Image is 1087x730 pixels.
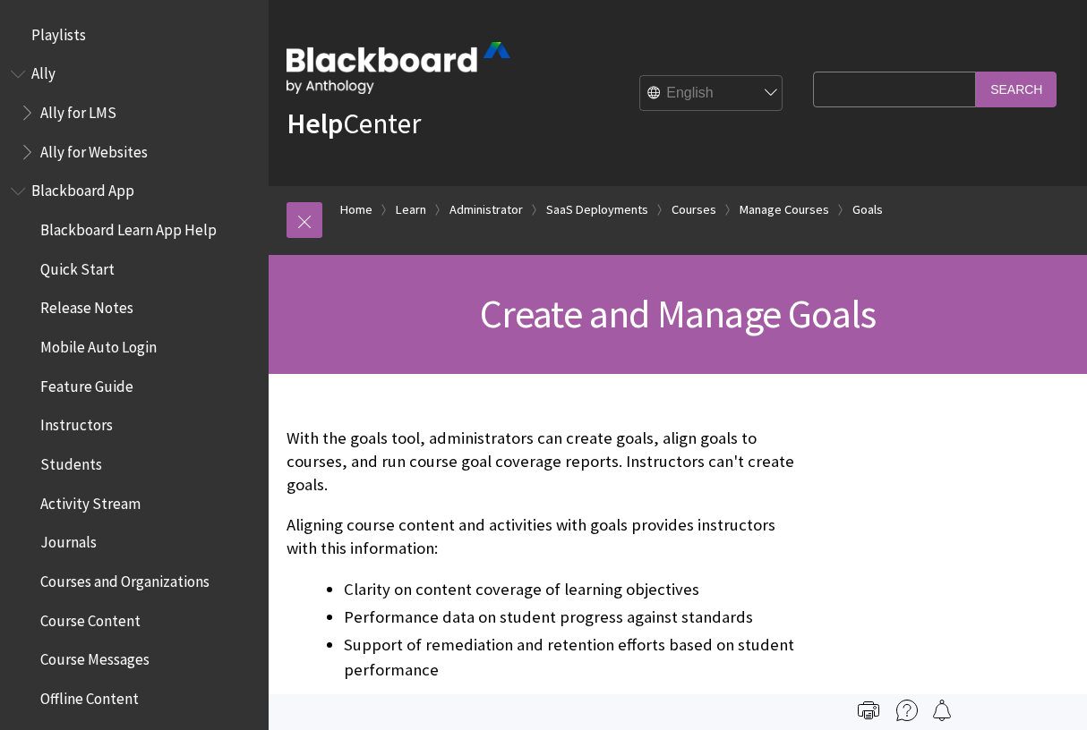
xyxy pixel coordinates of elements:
span: Release Notes [40,293,133,318]
li: Clarity on content coverage of learning objectives [344,577,804,602]
img: Follow this page [931,700,953,721]
input: Search [976,72,1057,106]
span: Ally for LMS [40,98,116,122]
p: With the goals tool, administrators can create goals, align goals to courses, and run course goal... [287,427,804,497]
span: Courses and Organizations [40,566,210,590]
a: SaaS Deployments [546,199,648,221]
a: Courses [672,199,716,221]
li: Performance data on student progress against standards [344,605,804,630]
span: Offline Content [40,683,139,708]
a: HelpCenter [287,106,421,141]
span: Course Content [40,606,141,630]
span: Instructors [40,411,113,435]
nav: Book outline for Anthology Ally Help [11,59,258,167]
span: Course Messages [40,645,150,669]
span: Students [40,449,102,473]
span: Ally for Websites [40,137,148,161]
strong: Help [287,106,343,141]
span: Mobile Auto Login [40,332,157,356]
span: Blackboard Learn App Help [40,215,217,239]
li: Support of remediation and retention efforts based on student performance [344,632,804,683]
span: Activity Stream [40,488,141,513]
span: Blackboard App [31,176,134,200]
a: Goals [852,199,883,221]
img: More help [896,700,918,721]
a: Manage Courses [740,199,829,221]
a: Learn [396,199,426,221]
span: Feature Guide [40,371,133,395]
span: Quick Start [40,254,115,278]
nav: Book outline for Playlists [11,20,258,50]
a: Administrator [449,199,523,221]
span: Ally [31,59,56,83]
a: Home [340,199,372,221]
img: Blackboard by Anthology [287,42,510,94]
span: Journals [40,528,97,552]
span: Playlists [31,20,86,44]
p: Aligning course content and activities with goals provides instructors with this information: [287,514,804,560]
span: Create and Manage Goals [480,289,877,338]
img: Print [858,700,879,721]
select: Site Language Selector [640,76,783,112]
